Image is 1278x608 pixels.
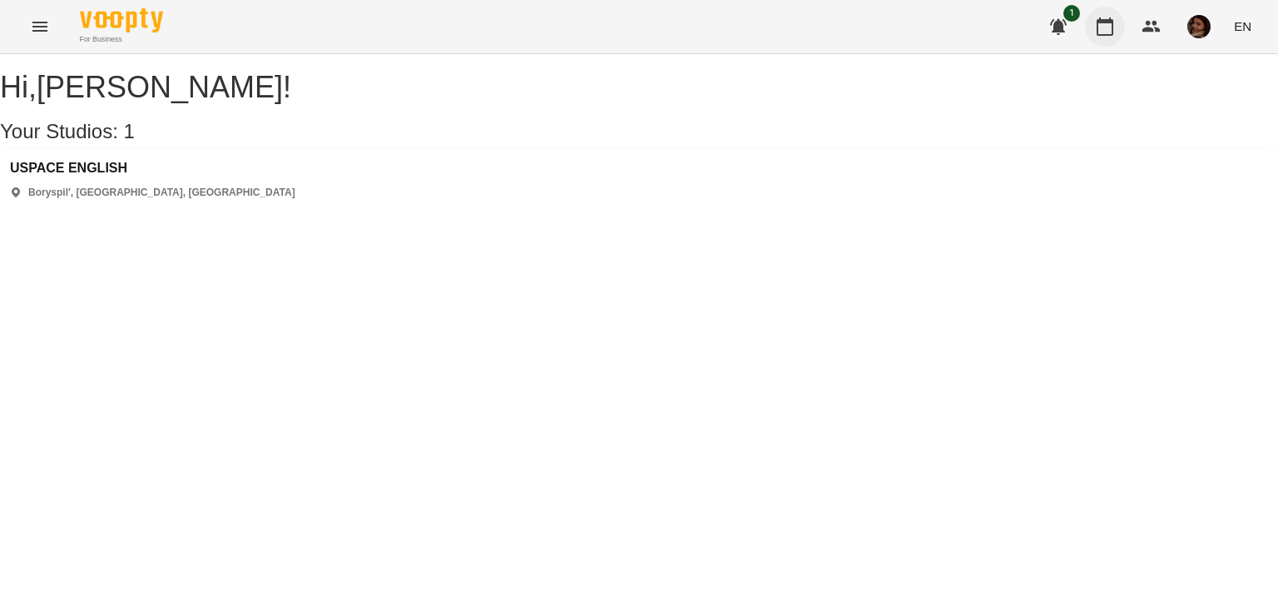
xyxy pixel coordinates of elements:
button: Menu [20,7,60,47]
span: EN [1234,17,1251,35]
span: 1 [124,120,135,142]
img: Voopty Logo [80,8,163,32]
span: 1 [1063,5,1080,22]
button: EN [1227,11,1258,42]
p: Boryspil', [GEOGRAPHIC_DATA], [GEOGRAPHIC_DATA] [28,186,295,200]
a: USPACE ENGLISH [10,161,295,176]
img: 1fc214d254c9ebcc1512714c95a846eb.jpeg [1187,15,1211,38]
span: For Business [80,34,163,45]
